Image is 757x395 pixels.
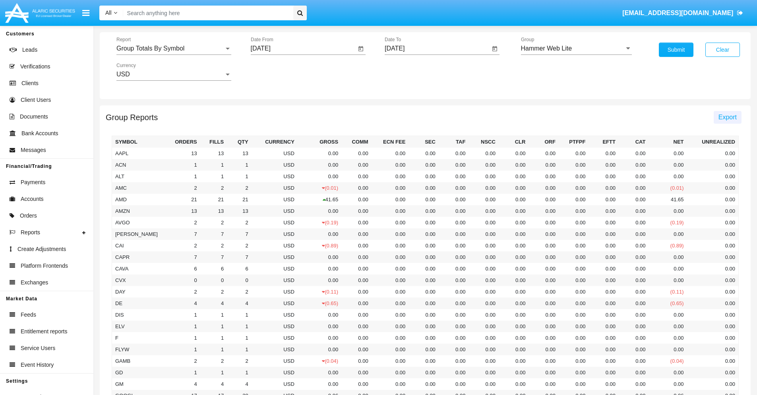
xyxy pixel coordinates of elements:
td: 0.00 [409,251,439,263]
span: [EMAIL_ADDRESS][DOMAIN_NAME] [622,10,733,16]
td: 0.00 [529,217,559,228]
td: 0.00 [619,194,649,205]
td: 2 [200,286,227,298]
td: 7 [227,228,251,240]
span: All [105,10,112,16]
td: 0.00 [499,148,529,159]
td: 4 [227,298,251,309]
td: 0.00 [559,148,589,159]
td: 0.00 [372,298,409,309]
td: CVX [112,274,164,286]
td: 0.00 [619,171,649,182]
td: 0.00 [619,148,649,159]
td: 0.00 [619,274,649,286]
td: 0.00 [298,263,341,274]
td: 0.00 [619,286,649,298]
td: 0.00 [409,240,439,251]
td: 0.00 [341,298,372,309]
td: 0.00 [439,205,469,217]
td: 0.00 [298,159,341,171]
td: 0.00 [341,205,372,217]
td: 0.00 [341,159,372,171]
td: 0.00 [372,228,409,240]
td: ACN [112,159,164,171]
td: 13 [200,148,227,159]
img: Logo image [4,1,76,25]
button: Export [714,111,742,124]
td: 0.00 [589,148,619,159]
td: 0.00 [589,194,619,205]
td: 0.00 [499,251,529,263]
td: 0.00 [499,263,529,274]
td: 0.00 [589,263,619,274]
span: Accounts [21,195,44,203]
td: 0.00 [649,228,687,240]
td: 0.00 [439,159,469,171]
td: 1 [163,171,200,182]
td: 0.00 [559,298,589,309]
td: 0.00 [589,274,619,286]
td: 0.00 [559,263,589,274]
td: 0.00 [469,240,499,251]
h5: Group Reports [106,114,158,121]
th: NSCC [469,136,499,148]
td: 0.00 [687,240,739,251]
td: 0 [163,274,200,286]
td: 21 [227,194,251,205]
a: All [99,9,123,17]
td: 0.00 [619,159,649,171]
td: 0 [227,274,251,286]
td: 0.00 [529,251,559,263]
th: Qty [227,136,251,148]
td: 0.00 [341,194,372,205]
td: USD [252,251,298,263]
span: Export [718,114,737,121]
td: 0.00 [372,171,409,182]
td: 0.00 [469,148,499,159]
td: 0.00 [372,182,409,194]
td: 0.00 [298,205,341,217]
td: 0.00 [409,194,439,205]
td: 0.00 [439,251,469,263]
td: ALT [112,171,164,182]
td: 41.65 [649,194,687,205]
button: Open calendar [490,44,500,54]
th: TAF [439,136,469,148]
td: 0.00 [298,228,341,240]
td: 6 [227,263,251,274]
td: 0.00 [341,274,372,286]
td: 2 [227,182,251,194]
td: 0.00 [341,286,372,298]
td: USD [252,228,298,240]
td: 2 [200,182,227,194]
span: Entitlement reports [21,327,68,336]
td: USD [252,159,298,171]
td: CAI [112,240,164,251]
td: 0.00 [409,298,439,309]
td: 0.00 [529,240,559,251]
td: AMD [112,194,164,205]
th: Comm [341,136,372,148]
td: USD [252,148,298,159]
td: 0.00 [559,182,589,194]
td: DE [112,298,164,309]
td: 1 [200,159,227,171]
td: 0.00 [559,274,589,286]
td: 0.00 [372,251,409,263]
td: DAY [112,286,164,298]
td: 0.00 [559,251,589,263]
td: 0.00 [469,182,499,194]
td: 0.00 [298,274,341,286]
td: 0.00 [559,194,589,205]
td: 0.00 [529,274,559,286]
button: Submit [659,43,693,57]
td: 0.00 [619,240,649,251]
td: 0.00 [499,274,529,286]
td: 0.00 [589,217,619,228]
td: 0.00 [529,228,559,240]
button: Clear [705,43,740,57]
th: Currency [252,136,298,148]
td: 0.00 [372,205,409,217]
td: 0.00 [469,217,499,228]
td: 0.00 [619,217,649,228]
